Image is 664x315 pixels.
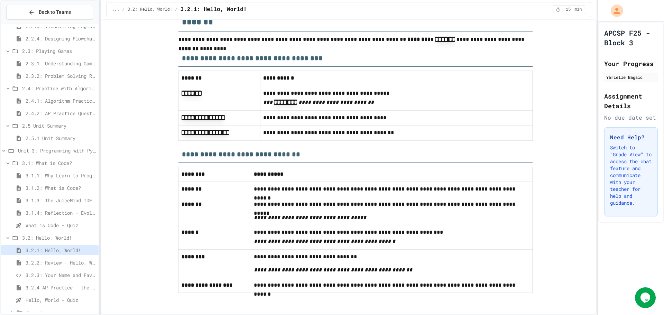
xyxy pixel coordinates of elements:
[128,7,173,12] span: 3.2: Hello, World!
[610,133,652,141] h3: Need Help?
[175,7,177,12] span: /
[39,9,71,16] span: Back to Teams
[180,6,247,14] span: 3.2.1: Hello, World!
[610,144,652,206] p: Switch to "Grade View" to access the chat feature and communicate with your teacher for help and ...
[26,271,96,279] span: 3.2.3: Your Name and Favorite Movie
[26,247,96,254] span: 3.2.1: Hello, World!
[6,5,93,20] button: Back to Teams
[22,234,96,241] span: 3.2: Hello, World!
[563,7,574,12] span: 15
[22,122,96,129] span: 2.5 Unit Summary
[112,7,120,12] span: ...
[26,197,96,204] span: 3.1.3: The JuiceMind IDE
[22,159,96,167] span: 3.1: What is Code?
[26,110,96,117] span: 2.4.2: AP Practice Questions
[26,222,96,229] span: What is Code - Quiz
[26,97,96,104] span: 2.4.1: Algorithm Practice Exercises
[26,259,96,266] span: 3.2.2: Review - Hello, World!
[26,35,96,42] span: 2.2.4: Designing Flowcharts
[18,147,96,154] span: Unit 3: Programming with Python
[122,7,124,12] span: /
[22,47,96,55] span: 2.3: Playing Games
[635,287,657,308] iframe: chat widget
[26,296,96,304] span: Hello, World - Quiz
[26,172,96,179] span: 3.1.1: Why Learn to Program?
[604,91,658,111] h2: Assignment Details
[606,74,656,80] div: Ybrielle Bagsic
[574,7,582,12] span: min
[604,28,658,47] h1: APCSP F25 - Block 3
[26,184,96,192] span: 3.1.2: What is Code?
[26,60,96,67] span: 2.3.1: Understanding Games with Flowcharts
[604,113,658,122] div: No due date set
[604,59,658,68] h2: Your Progress
[26,135,96,142] span: 2.5.1 Unit Summary
[26,209,96,216] span: 3.1.4: Reflection - Evolving Technology
[603,3,625,19] div: My Account
[26,72,96,80] span: 2.3.2: Problem Solving Reflection
[22,85,96,92] span: 2.4: Practice with Algorithms
[26,284,96,291] span: 3.2.4 AP Practice - the DISPLAY Procedure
